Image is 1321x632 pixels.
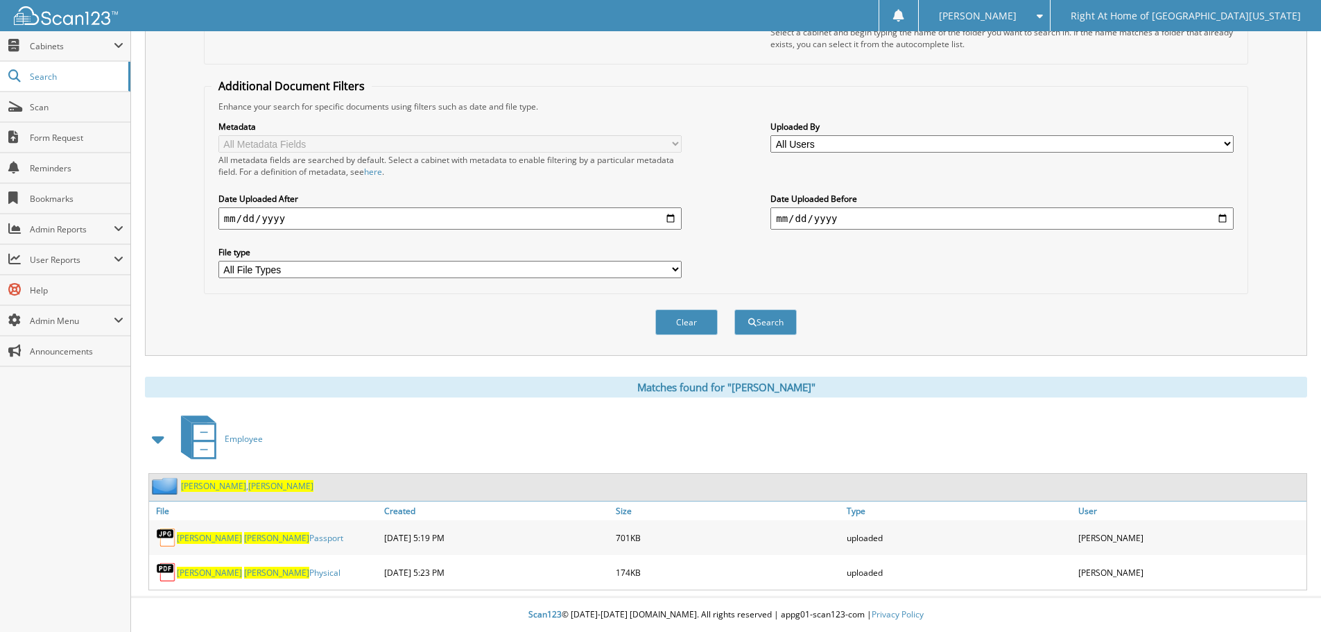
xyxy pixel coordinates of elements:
span: [PERSON_NAME] [248,480,313,492]
div: 701KB [612,524,844,552]
span: Scan123 [528,608,562,620]
input: start [218,207,682,230]
span: Right At Home of [GEOGRAPHIC_DATA][US_STATE] [1071,12,1301,20]
div: 174KB [612,558,844,586]
div: Select a cabinet and begin typing the name of the folder you want to search in. If the name match... [770,26,1234,50]
span: [PERSON_NAME] [244,532,309,544]
a: Privacy Policy [872,608,924,620]
legend: Additional Document Filters [211,78,372,94]
a: Size [612,502,844,520]
a: [PERSON_NAME] [PERSON_NAME]Physical [177,567,340,579]
div: All metadata fields are searched by default. Select a cabinet with metadata to enable filtering b... [218,154,682,178]
span: Bookmarks [30,193,123,205]
div: [PERSON_NAME] [1075,524,1306,552]
a: Type [843,502,1075,520]
button: Clear [655,309,718,335]
input: end [770,207,1234,230]
label: Metadata [218,121,682,133]
div: Enhance your search for specific documents using filters such as date and file type. [211,101,1241,112]
a: [PERSON_NAME],[PERSON_NAME] [181,480,313,492]
span: User Reports [30,254,114,266]
div: [DATE] 5:23 PM [381,558,612,586]
span: [PERSON_NAME] [244,567,309,579]
span: Help [30,284,123,296]
span: Search [30,71,121,83]
a: User [1075,502,1306,520]
label: File type [218,246,682,258]
iframe: Chat Widget [1252,565,1321,632]
a: File [149,502,381,520]
label: Date Uploaded Before [770,193,1234,205]
span: Admin Reports [30,223,114,235]
a: here [364,166,382,178]
img: folder2.png [152,477,181,495]
a: [PERSON_NAME] [PERSON_NAME]Passport [177,532,343,544]
div: uploaded [843,524,1075,552]
button: Search [734,309,797,335]
div: uploaded [843,558,1075,586]
img: PDF.png [156,562,177,583]
span: Admin Menu [30,315,114,327]
div: © [DATE]-[DATE] [DOMAIN_NAME]. All rights reserved | appg01-scan123-com | [131,598,1321,632]
span: [PERSON_NAME] [181,480,246,492]
img: JPG.png [156,527,177,548]
div: [DATE] 5:19 PM [381,524,612,552]
span: [PERSON_NAME] [177,532,242,544]
div: [PERSON_NAME] [1075,558,1306,586]
label: Date Uploaded After [218,193,682,205]
span: Announcements [30,345,123,357]
span: [PERSON_NAME] [939,12,1017,20]
span: Employee [225,433,263,445]
a: Employee [173,411,263,466]
span: [PERSON_NAME] [177,567,242,579]
span: Reminders [30,162,123,174]
a: Created [381,502,612,520]
span: Cabinets [30,40,114,52]
span: Form Request [30,132,123,144]
label: Uploaded By [770,121,1234,133]
div: Matches found for "[PERSON_NAME]" [145,377,1307,398]
span: Scan [30,101,123,113]
img: scan123-logo-white.svg [14,6,118,25]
